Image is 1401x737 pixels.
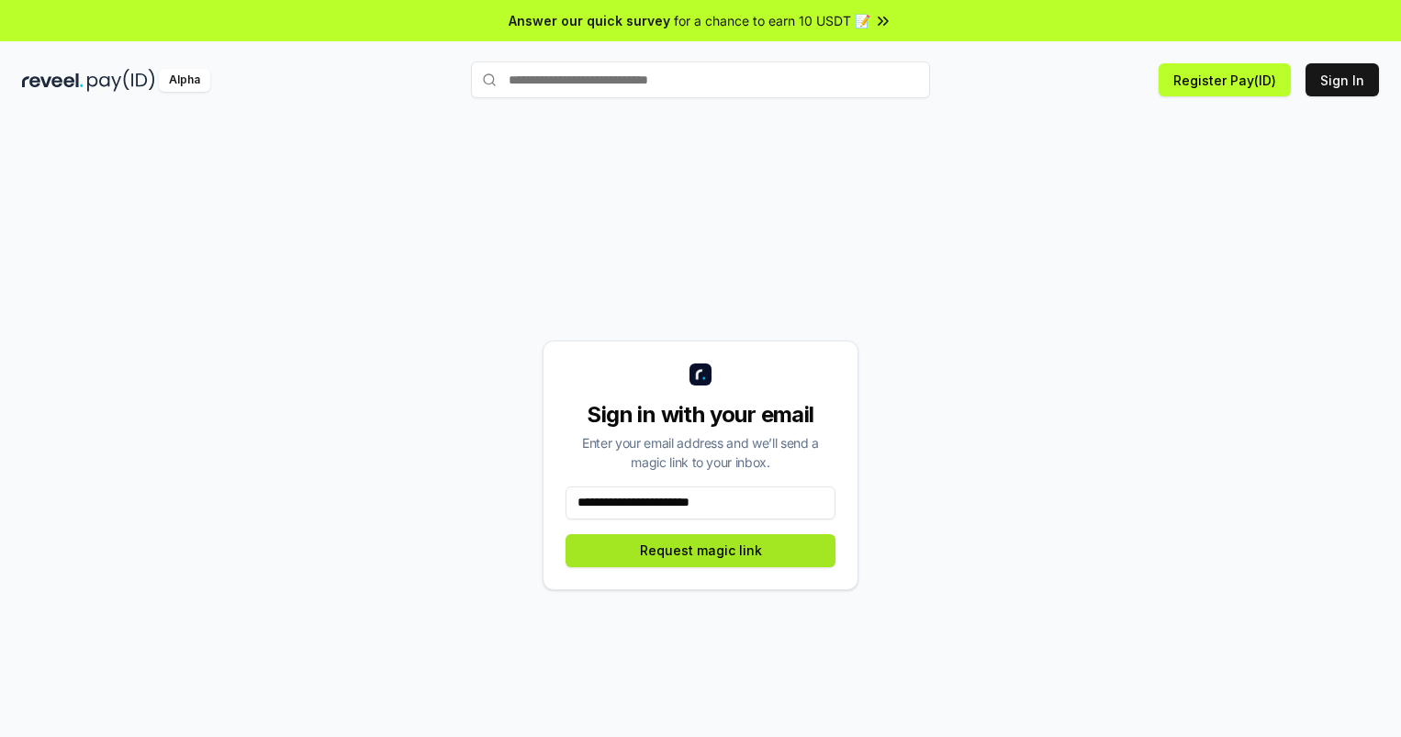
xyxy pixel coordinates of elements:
div: Enter your email address and we’ll send a magic link to your inbox. [566,433,835,472]
button: Sign In [1306,63,1379,96]
img: logo_small [689,363,712,385]
button: Request magic link [566,534,835,567]
img: pay_id [87,69,155,92]
div: Alpha [159,69,210,92]
span: Answer our quick survey [509,11,670,30]
div: Sign in with your email [566,400,835,430]
button: Register Pay(ID) [1159,63,1291,96]
span: for a chance to earn 10 USDT 📝 [674,11,870,30]
img: reveel_dark [22,69,84,92]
